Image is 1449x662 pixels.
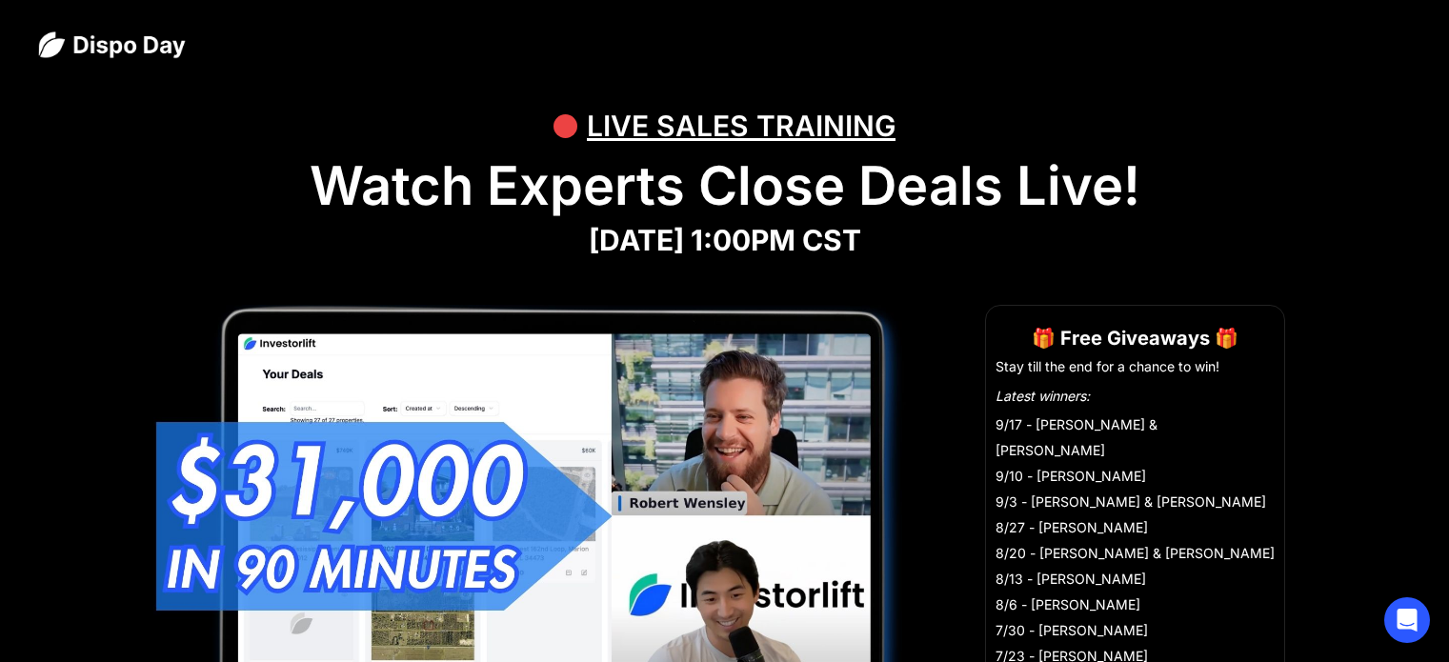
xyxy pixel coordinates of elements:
[589,223,861,257] strong: [DATE] 1:00PM CST
[996,388,1090,404] em: Latest winners:
[38,154,1411,218] h1: Watch Experts Close Deals Live!
[1032,327,1238,350] strong: 🎁 Free Giveaways 🎁
[996,357,1275,376] li: Stay till the end for a chance to win!
[587,97,896,154] div: LIVE SALES TRAINING
[1384,597,1430,643] div: Open Intercom Messenger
